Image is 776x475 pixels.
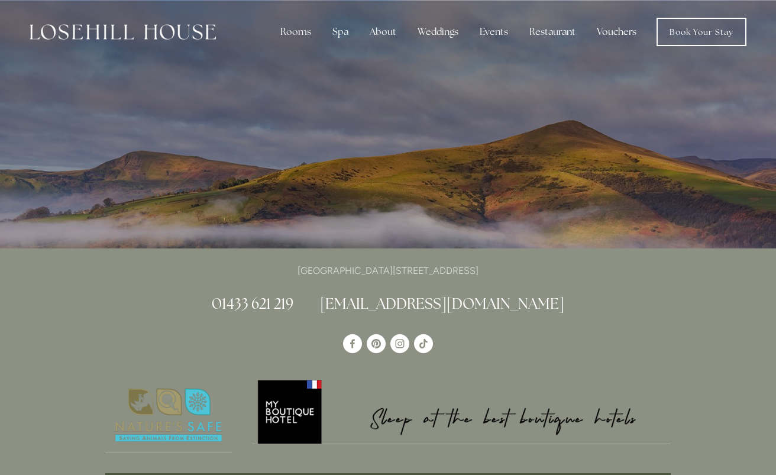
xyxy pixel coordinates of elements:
[360,20,406,44] div: About
[30,24,216,40] img: Losehill House
[587,20,646,44] a: Vouchers
[271,20,321,44] div: Rooms
[105,378,232,453] img: Nature's Safe - Logo
[367,334,386,353] a: Pinterest
[657,18,746,46] a: Book Your Stay
[105,263,671,279] p: [GEOGRAPHIC_DATA][STREET_ADDRESS]
[320,294,564,313] a: [EMAIL_ADDRESS][DOMAIN_NAME]
[520,20,585,44] div: Restaurant
[323,20,358,44] div: Spa
[343,334,362,353] a: Losehill House Hotel & Spa
[408,20,468,44] div: Weddings
[414,334,433,353] a: TikTok
[212,294,293,313] a: 01433 621 219
[390,334,409,353] a: Instagram
[470,20,518,44] div: Events
[252,378,671,444] img: My Boutique Hotel - Logo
